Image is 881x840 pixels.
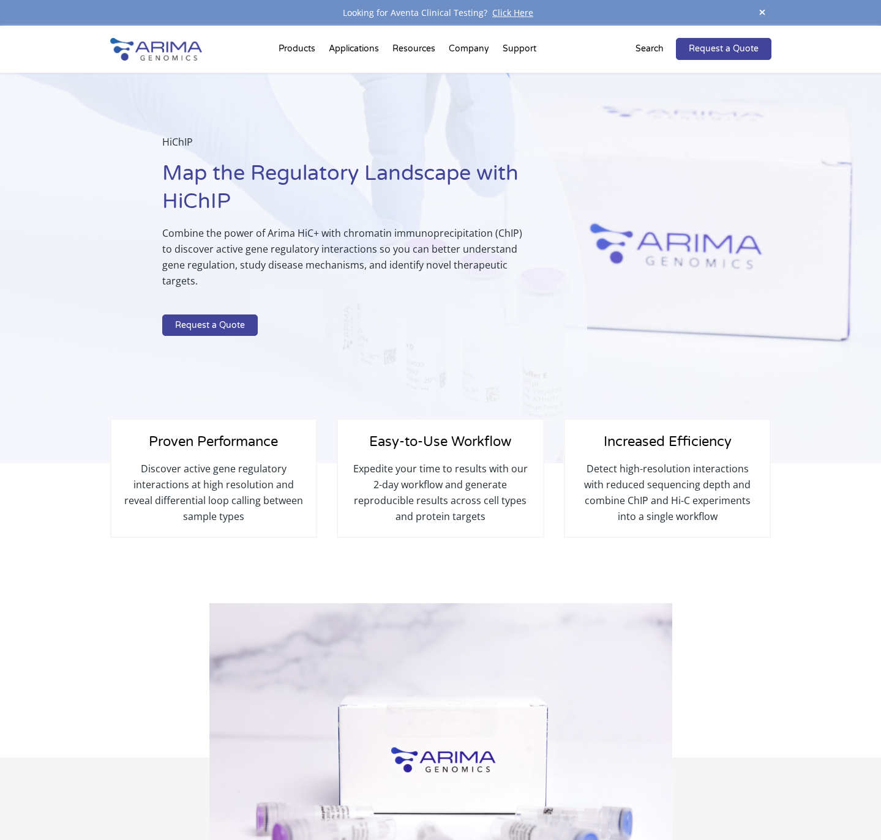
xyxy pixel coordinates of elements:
img: Arima-Genomics-logo [110,38,202,61]
span: Easy-to-Use Workflow [369,434,511,450]
p: Detect high-resolution interactions with reduced sequencing depth and combine ChIP and Hi-C exper... [577,461,757,524]
a: Click Here [487,7,538,18]
p: Search [635,41,664,57]
p: Expedite your time to results with our 2-day workflow and generate reproducible results across ce... [350,461,530,524]
p: HiChIP [162,134,527,160]
a: Request a Quote [162,314,258,336]
span: Proven Performance [149,434,278,450]
span: Increased Efficiency [604,434,732,450]
h1: Map the Regulatory Landscape with HiChIP [162,160,527,225]
p: Discover active gene regulatory interactions at high resolution and reveal differential loop call... [124,461,304,524]
div: Looking for Aventa Clinical Testing? [110,5,771,21]
p: Combine the power of Arima HiC+ with chromatin immunoprecipitation (ChIP) to discover active gene... [162,225,527,299]
a: Request a Quote [676,38,771,60]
